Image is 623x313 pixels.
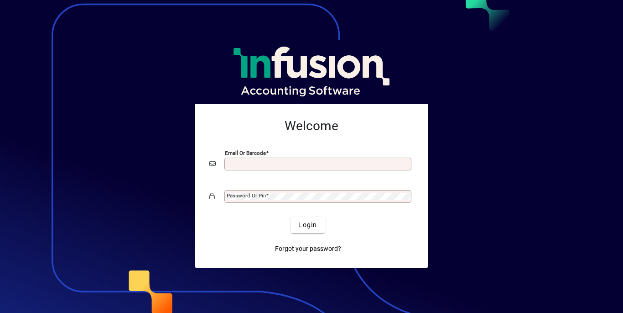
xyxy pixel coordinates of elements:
[209,118,414,134] h2: Welcome
[271,240,345,257] a: Forgot your password?
[298,220,317,230] span: Login
[275,244,341,254] span: Forgot your password?
[227,192,266,199] mat-label: Password or Pin
[291,217,324,233] button: Login
[225,150,266,156] mat-label: Email or Barcode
